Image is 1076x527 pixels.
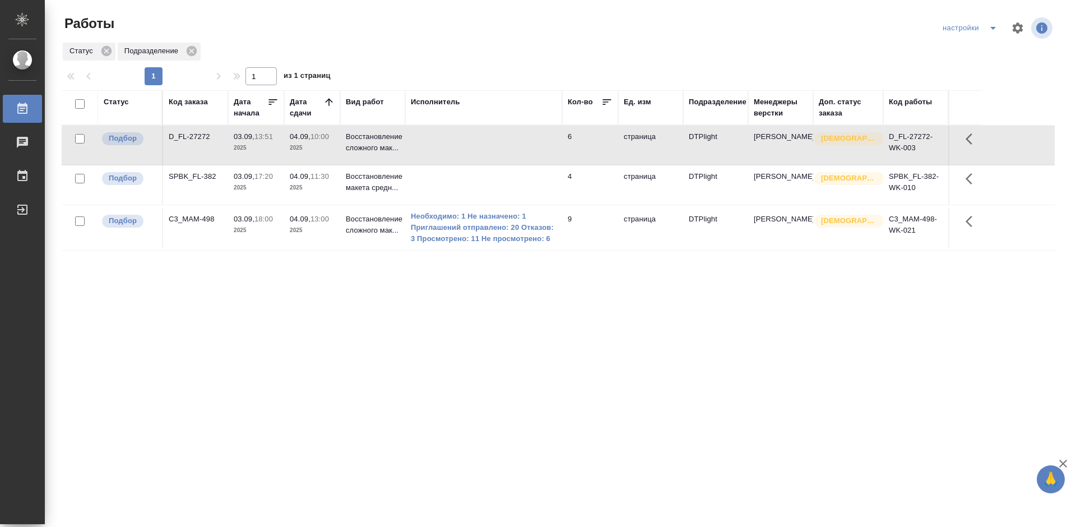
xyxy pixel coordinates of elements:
div: Менеджеры верстки [754,96,808,119]
td: 9 [562,208,618,247]
p: 11:30 [310,172,329,181]
td: DTPlight [683,208,748,247]
div: Статус [104,96,129,108]
td: страница [618,126,683,165]
div: Статус [63,43,115,61]
p: [PERSON_NAME] [754,214,808,225]
a: Необходимо: 1 Не назначено: 1 Приглашений отправлено: 20 Отказов: 3 Просмотрено: 11 Не просмотрен... [411,211,556,244]
p: [DEMOGRAPHIC_DATA] [821,133,877,144]
p: Восстановление сложного мак... [346,131,400,154]
div: SPBK_FL-382 [169,171,222,182]
p: 2025 [290,142,335,154]
td: 4 [562,165,618,205]
div: Можно подбирать исполнителей [101,214,156,229]
p: [PERSON_NAME] [754,171,808,182]
div: Вид работ [346,96,384,108]
p: 04.09, [290,215,310,223]
div: Подразделение [689,96,746,108]
button: 🙏 [1037,465,1065,493]
button: Здесь прячутся важные кнопки [959,165,986,192]
span: 🙏 [1041,468,1060,491]
span: Посмотреть информацию [1031,17,1055,39]
div: split button [940,19,1004,37]
td: D_FL-27272-WK-003 [883,126,948,165]
div: Ед. изм [624,96,651,108]
p: Статус [69,45,97,57]
div: Исполнитель [411,96,460,108]
p: 04.09, [290,172,310,181]
p: Подбор [109,173,137,184]
td: DTPlight [683,165,748,205]
div: Код заказа [169,96,208,108]
div: C3_MAM-498 [169,214,222,225]
button: Здесь прячутся важные кнопки [959,208,986,235]
p: 03.09, [234,172,254,181]
p: 13:51 [254,132,273,141]
div: Дата начала [234,96,267,119]
p: [DEMOGRAPHIC_DATA] [821,173,877,184]
p: 2025 [290,182,335,193]
span: из 1 страниц [284,69,331,85]
p: 10:00 [310,132,329,141]
p: 04.09, [290,132,310,141]
div: Можно подбирать исполнителей [101,131,156,146]
p: Восстановление сложного мак... [346,214,400,236]
td: C3_MAM-498-WK-021 [883,208,948,247]
p: 03.09, [234,215,254,223]
p: 2025 [234,142,279,154]
td: SPBK_FL-382-WK-010 [883,165,948,205]
p: 03.09, [234,132,254,141]
td: страница [618,165,683,205]
div: Можно подбирать исполнителей [101,171,156,186]
p: 2025 [234,225,279,236]
div: Подразделение [118,43,201,61]
p: Подбор [109,215,137,226]
span: Настроить таблицу [1004,15,1031,41]
div: Дата сдачи [290,96,323,119]
p: [DEMOGRAPHIC_DATA] [821,215,877,226]
button: Здесь прячутся важные кнопки [959,126,986,152]
p: 2025 [290,225,335,236]
p: 18:00 [254,215,273,223]
p: Подразделение [124,45,182,57]
p: [PERSON_NAME] [754,131,808,142]
p: 13:00 [310,215,329,223]
p: 17:20 [254,172,273,181]
td: DTPlight [683,126,748,165]
div: Код работы [889,96,932,108]
td: страница [618,208,683,247]
div: D_FL-27272 [169,131,222,142]
td: 6 [562,126,618,165]
div: Кол-во [568,96,593,108]
span: Работы [62,15,114,33]
p: Подбор [109,133,137,144]
p: Восстановление макета средн... [346,171,400,193]
div: Доп. статус заказа [819,96,878,119]
p: 2025 [234,182,279,193]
